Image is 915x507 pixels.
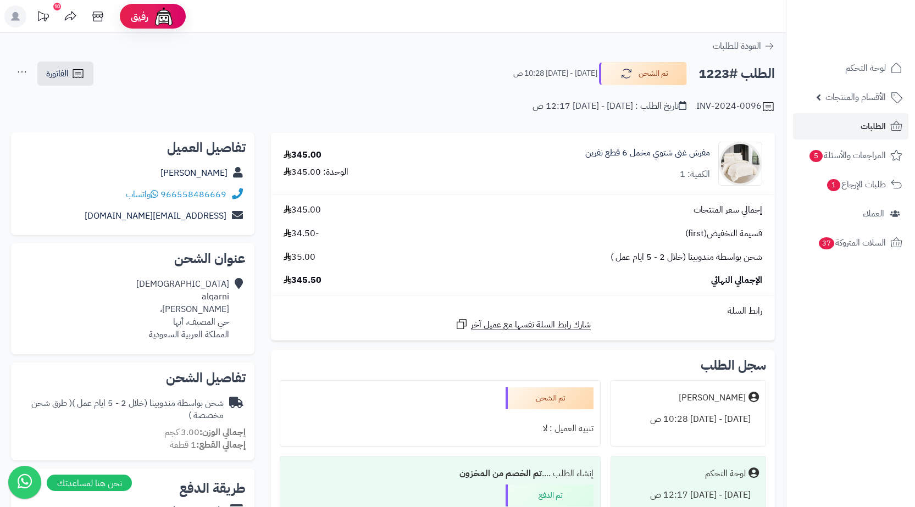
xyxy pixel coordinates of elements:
[284,204,321,216] span: 345.00
[287,418,594,439] div: تنبيه العميل : لا
[711,274,762,287] span: الإجمالي النهائي
[533,100,686,113] div: تاريخ الطلب : [DATE] - [DATE] 12:17 ص
[845,60,886,76] span: لوحة التحكم
[809,150,823,163] span: 5
[513,68,597,79] small: [DATE] - [DATE] 10:28 ص
[506,387,594,409] div: تم الشحن
[793,113,908,140] a: الطلبات
[679,392,746,404] div: [PERSON_NAME]
[694,204,762,216] span: إجمالي سعر المنتجات
[826,177,886,192] span: طلبات الإرجاع
[698,63,775,85] h2: الطلب #1223
[825,90,886,105] span: الأقسام والمنتجات
[611,251,762,264] span: شحن بواسطة مندوبينا (خلال 2 - 5 ايام عمل )
[719,142,762,186] img: 1732457146-110202020172-90x90.jpg
[455,317,591,331] a: شارك رابط السلة نفسها مع عميل آخر
[20,397,224,422] div: شحن بواسطة مندوبينا (خلال 2 - 5 ايام عمل )
[696,100,775,113] div: INV-2024-0096
[599,62,687,85] button: تم الشحن
[284,166,348,179] div: الوحدة: 345.00
[160,188,226,201] a: 966558486669
[199,426,246,439] strong: إجمالي الوزن:
[685,227,762,240] span: قسيمة التخفيض(first)
[275,305,770,317] div: رابط السلة
[164,426,246,439] small: 3.00 كجم
[701,359,766,372] h3: سجل الطلب
[284,251,315,264] span: 35.00
[284,274,321,287] span: 345.50
[31,397,224,422] span: ( طرق شحن مخصصة )
[29,5,57,30] a: تحديثات المنصة
[131,10,148,23] span: رفيق
[20,371,246,385] h2: تفاصيل الشحن
[793,171,908,198] a: طلبات الإرجاع1
[136,278,229,341] div: [DEMOGRAPHIC_DATA] alqarni [PERSON_NAME]، حي المصيف، أبها المملكة العربية السعودية
[160,166,228,180] a: [PERSON_NAME]
[459,467,542,480] b: تم الخصم من المخزون
[818,237,834,250] span: 37
[196,438,246,452] strong: إجمالي القطع:
[284,149,321,161] div: 345.00
[793,55,908,81] a: لوحة التحكم
[818,235,886,250] span: السلات المتروكة
[37,62,93,86] a: الفاتورة
[284,227,319,240] span: -34.50
[827,179,840,192] span: 1
[618,484,759,506] div: [DATE] - [DATE] 12:17 ص
[53,3,61,10] div: 10
[153,5,175,27] img: ai-face.png
[840,23,905,46] img: logo-2.png
[506,484,594,506] div: تم الدفع
[705,467,746,480] div: لوحة التحكم
[20,141,246,154] h2: تفاصيل العميل
[170,438,246,452] small: 1 قطعة
[471,319,591,331] span: شارك رابط السلة نفسها مع عميل آخر
[85,209,226,222] a: [EMAIL_ADDRESS][DOMAIN_NAME]
[713,40,775,53] a: العودة للطلبات
[179,482,246,495] h2: طريقة الدفع
[808,148,886,163] span: المراجعات والأسئلة
[793,230,908,256] a: السلات المتروكة37
[680,168,710,181] div: الكمية: 1
[861,119,886,134] span: الطلبات
[793,200,908,227] a: العملاء
[287,463,594,484] div: إنشاء الطلب ....
[863,206,884,221] span: العملاء
[126,188,158,201] a: واتساب
[793,142,908,169] a: المراجعات والأسئلة5
[46,67,69,80] span: الفاتورة
[618,409,759,430] div: [DATE] - [DATE] 10:28 ص
[20,252,246,265] h2: عنوان الشحن
[585,147,710,159] a: مفرش غنى شتوي مخمل 6 قطع نفرين
[713,40,761,53] span: العودة للطلبات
